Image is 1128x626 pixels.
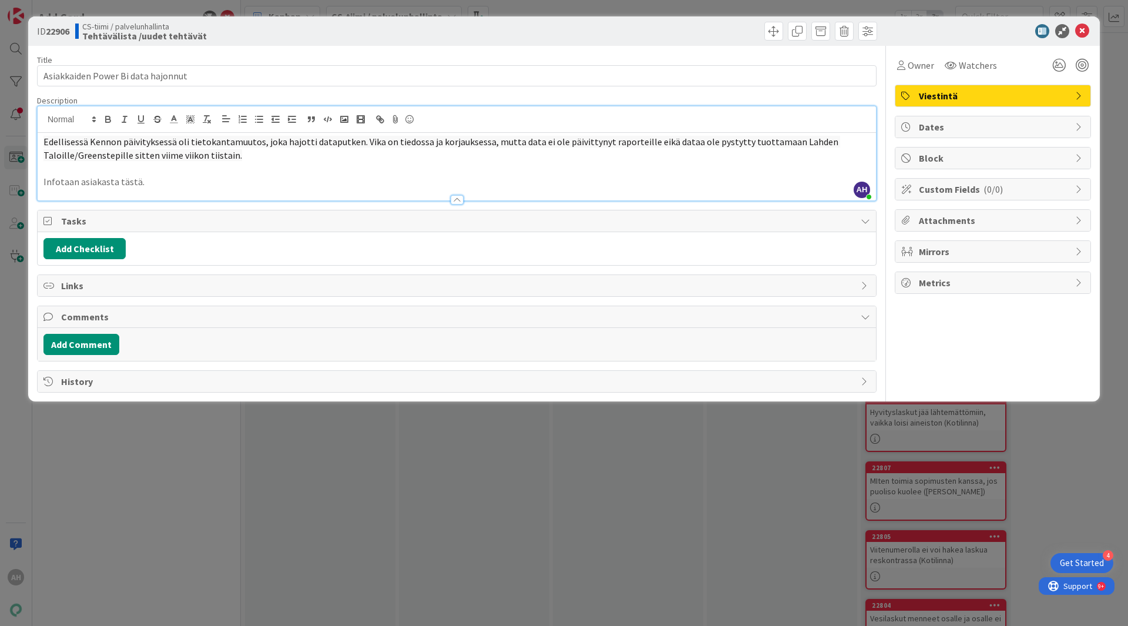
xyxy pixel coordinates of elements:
[59,5,65,14] div: 9+
[37,55,52,65] label: Title
[919,245,1069,259] span: Mirrors
[25,2,53,16] span: Support
[61,214,855,228] span: Tasks
[61,374,855,389] span: History
[919,151,1069,165] span: Block
[854,182,870,198] span: AH
[43,136,840,161] span: Edellisessä Kennon päivityksessä oli tietokantamuutos, joka hajotti dataputken. Vika on tiedossa ...
[1050,553,1113,573] div: Open Get Started checklist, remaining modules: 4
[919,213,1069,227] span: Attachments
[908,58,934,72] span: Owner
[61,279,855,293] span: Links
[37,95,78,106] span: Description
[37,65,877,86] input: type card name here...
[919,89,1069,103] span: Viestintä
[82,31,207,41] b: Tehtävälista /uudet tehtävät
[46,25,69,37] b: 22906
[82,22,207,31] span: CS-tiimi / palvelunhallinta
[43,334,119,355] button: Add Comment
[983,183,1003,195] span: ( 0/0 )
[1060,557,1104,569] div: Get Started
[959,58,997,72] span: Watchers
[919,182,1069,196] span: Custom Fields
[1103,550,1113,561] div: 4
[919,120,1069,134] span: Dates
[61,310,855,324] span: Comments
[37,24,69,38] span: ID
[43,175,870,189] p: Infotaan asiakasta tästä.
[919,276,1069,290] span: Metrics
[43,238,126,259] button: Add Checklist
